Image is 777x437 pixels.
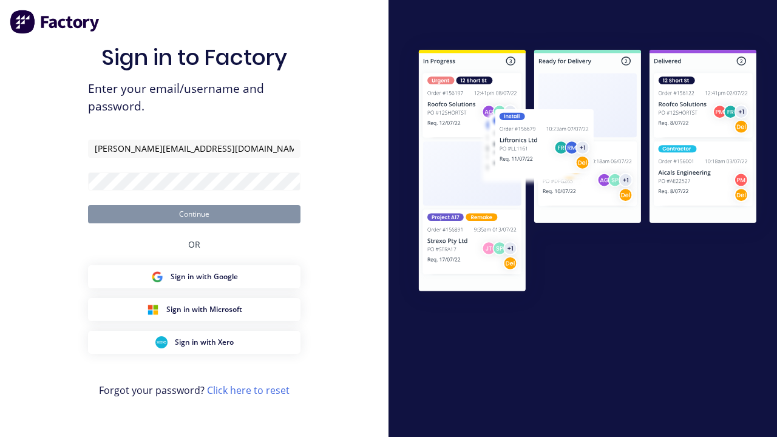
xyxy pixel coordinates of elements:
h1: Sign in to Factory [101,44,287,70]
img: Microsoft Sign in [147,303,159,316]
a: Click here to reset [207,384,290,397]
img: Factory [10,10,101,34]
img: Google Sign in [151,271,163,283]
img: Sign in [398,31,777,313]
input: Email/Username [88,140,300,158]
span: Sign in with Xero [175,337,234,348]
button: Continue [88,205,300,223]
span: Enter your email/username and password. [88,80,300,115]
button: Xero Sign inSign in with Xero [88,331,300,354]
img: Xero Sign in [155,336,168,348]
div: OR [188,223,200,265]
button: Microsoft Sign inSign in with Microsoft [88,298,300,321]
span: Sign in with Microsoft [166,304,242,315]
span: Sign in with Google [171,271,238,282]
span: Forgot your password? [99,383,290,398]
button: Google Sign inSign in with Google [88,265,300,288]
